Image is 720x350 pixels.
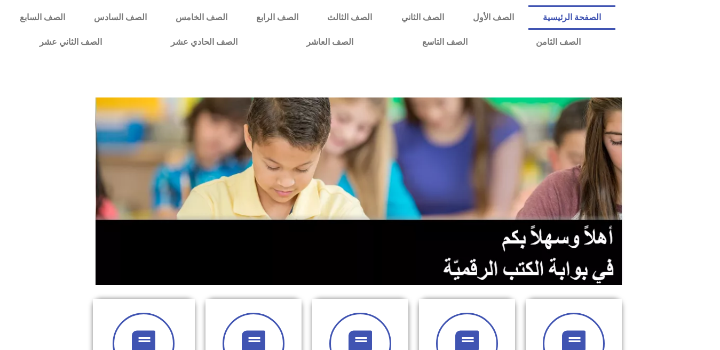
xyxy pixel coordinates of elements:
[80,5,161,30] a: الصف السادس
[528,5,615,30] a: الصفحة الرئيسية
[272,30,388,54] a: الصف العاشر
[242,5,313,30] a: الصف الرابع
[5,5,80,30] a: الصف السابع
[137,30,272,54] a: الصف الحادي عشر
[502,30,615,54] a: الصف الثامن
[387,30,502,54] a: الصف التاسع
[387,5,458,30] a: الصف الثاني
[5,30,137,54] a: الصف الثاني عشر
[313,5,386,30] a: الصف الثالث
[161,5,242,30] a: الصف الخامس
[458,5,528,30] a: الصف الأول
